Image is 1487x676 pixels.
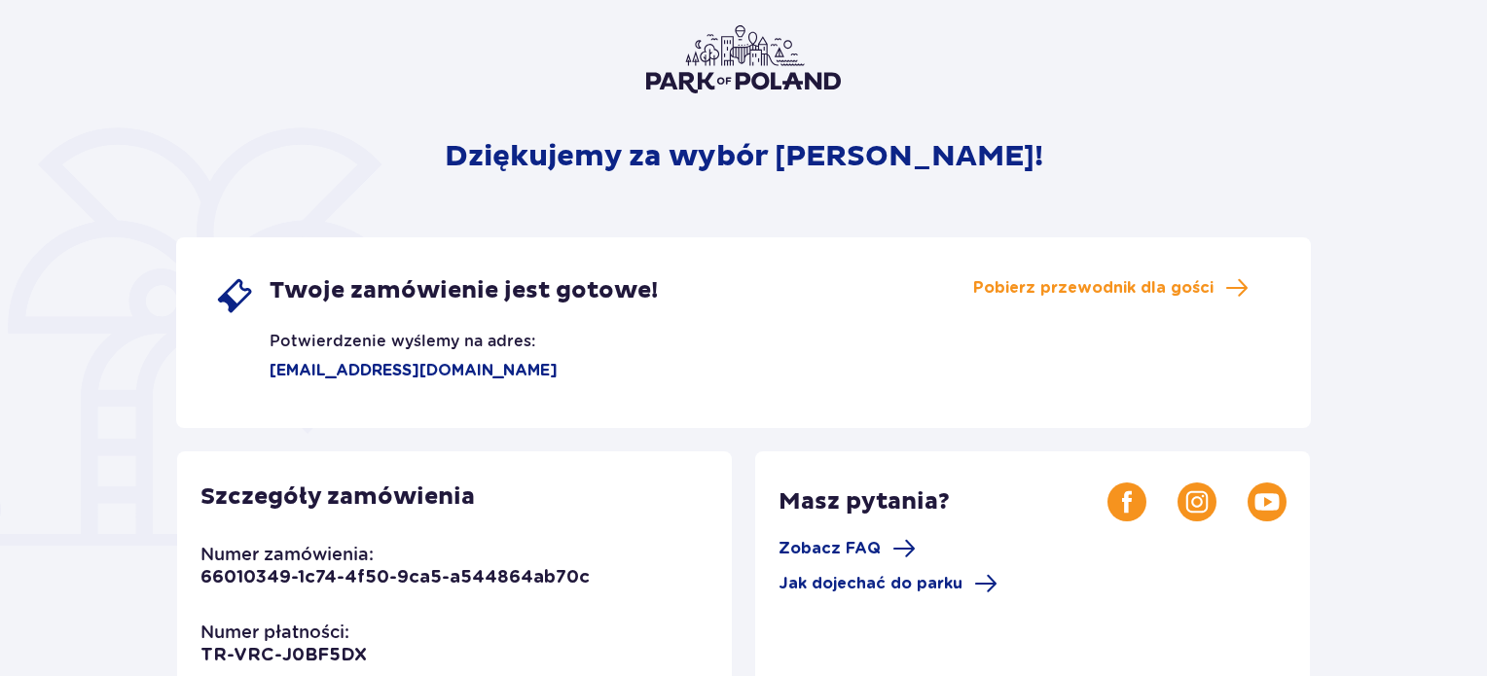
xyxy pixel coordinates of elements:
p: Numer płatności: [200,621,349,644]
a: Pobierz przewodnik dla gości [973,276,1249,300]
p: Potwierdzenie wyślemy na adres: [215,315,535,352]
span: Pobierz przewodnik dla gości [973,277,1214,299]
p: Szczegóły zamówienia [200,482,475,512]
p: TR-VRC-J0BF5DX [200,644,367,667]
p: Dziękujemy za wybór [PERSON_NAME]! [445,138,1043,175]
span: Jak dojechać do parku [779,573,962,594]
img: Youtube [1248,482,1287,521]
img: Facebook [1107,482,1146,521]
span: Zobacz FAQ [779,538,881,559]
img: Park of Poland logo [646,25,841,93]
p: 66010349-1c74-4f50-9ca5-a544864ab70c [200,566,590,589]
a: Jak dojechać do parku [779,572,997,595]
img: Instagram [1178,482,1216,521]
p: Masz pytania? [779,487,1107,516]
a: Zobacz FAQ [779,537,916,560]
p: Numer zamówienia: [200,543,374,566]
span: Twoje zamówienie jest gotowe! [270,276,658,305]
p: [EMAIL_ADDRESS][DOMAIN_NAME] [215,360,558,381]
img: single ticket icon [215,276,254,315]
